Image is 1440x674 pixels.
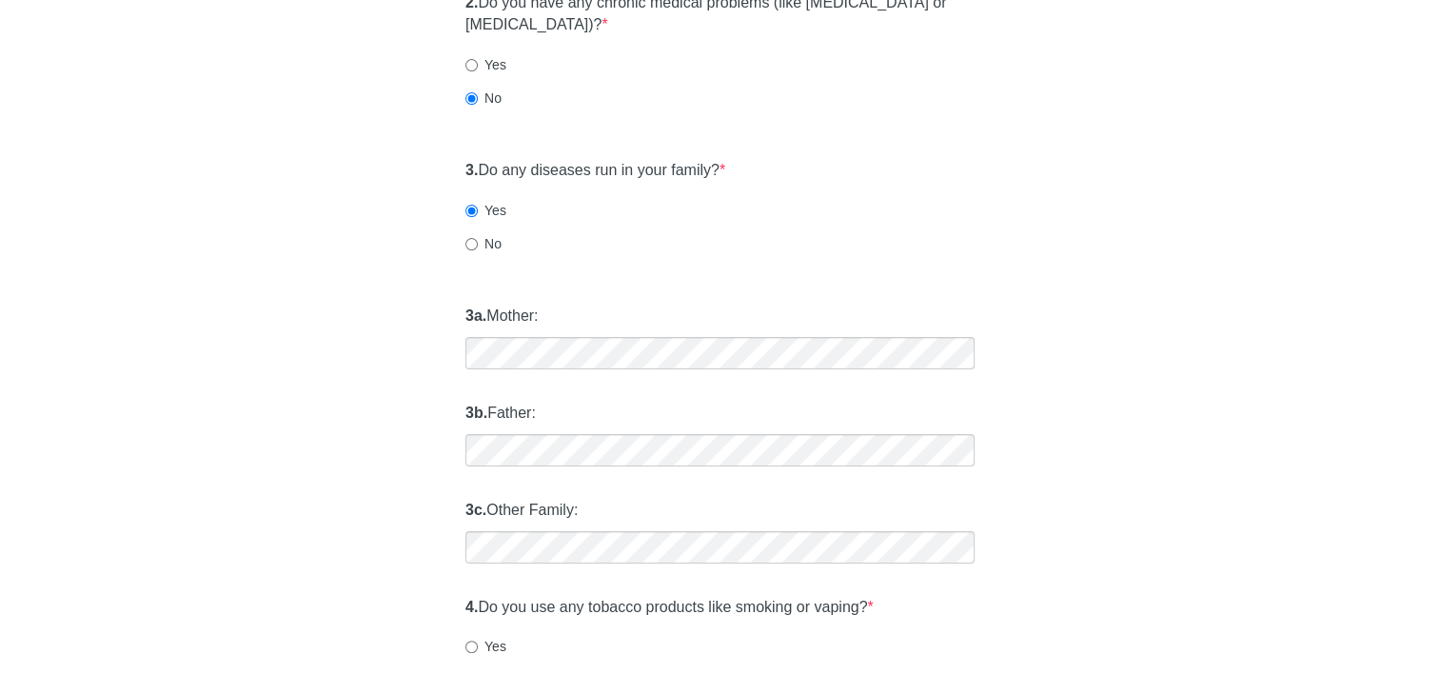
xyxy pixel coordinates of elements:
[465,234,502,253] label: No
[465,89,502,108] label: No
[465,205,478,217] input: Yes
[465,92,478,105] input: No
[465,500,578,522] label: Other Family:
[465,641,478,653] input: Yes
[465,238,478,250] input: No
[465,55,506,74] label: Yes
[465,599,478,615] strong: 4.
[465,637,506,656] label: Yes
[465,307,486,324] strong: 3a.
[465,59,478,71] input: Yes
[465,160,725,182] label: Do any diseases run in your family?
[465,306,539,327] label: Mother:
[465,597,874,619] label: Do you use any tobacco products like smoking or vaping?
[465,201,506,220] label: Yes
[465,403,536,425] label: Father:
[465,502,486,518] strong: 3c.
[465,162,478,178] strong: 3.
[465,405,487,421] strong: 3b.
